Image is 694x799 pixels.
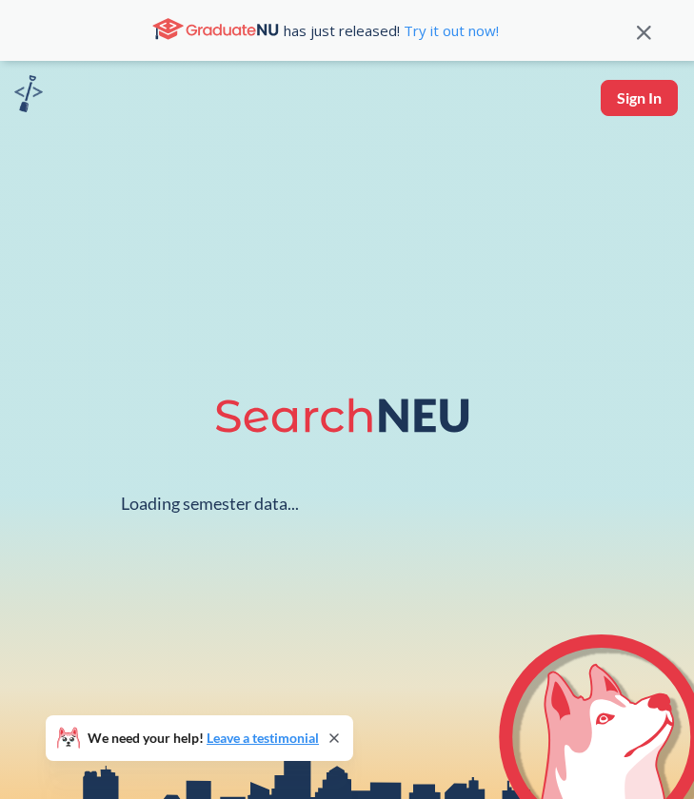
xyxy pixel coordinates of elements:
[601,80,678,116] button: Sign In
[121,493,299,515] div: Loading semester data...
[14,75,43,112] img: sandbox logo
[207,730,319,746] a: Leave a testimonial
[400,21,499,40] a: Try it out now!
[88,731,319,745] span: We need your help!
[14,75,43,118] a: sandbox logo
[284,20,499,41] span: has just released!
